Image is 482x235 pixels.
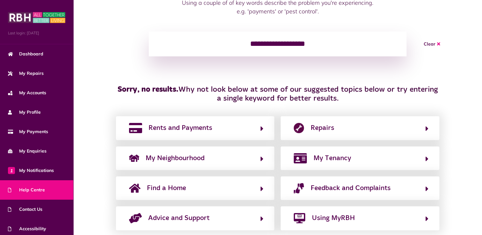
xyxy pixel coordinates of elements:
[8,51,43,57] span: Dashboard
[292,123,428,133] button: Repairs
[117,86,178,93] strong: Sorry, no results.
[8,167,54,174] span: My Notifications
[129,123,142,133] img: rents-payments.png
[8,30,65,36] span: Last login: [DATE]
[148,123,212,133] span: Rents and Payments
[416,32,448,56] button: Clear
[294,123,304,133] img: report-repair.png
[8,70,44,77] span: My Repairs
[294,183,304,193] img: complaints.png
[8,187,45,193] span: Help Centre
[146,153,205,163] span: My Neighbourhood
[312,213,355,223] span: Using MyRBH
[8,11,65,24] img: MyRBH
[127,183,263,194] button: Find a Home
[129,153,139,163] img: neighborhood.png
[8,128,48,135] span: My Payments
[127,123,263,133] button: Rents and Payments
[116,85,440,104] h3: Why not look below at some of our suggested topics below or try entering a single keyword for bet...
[313,153,351,163] span: My Tenancy
[127,153,263,164] button: My Neighbourhood
[127,213,263,224] button: Advice and Support
[8,109,41,116] span: My Profile
[310,183,390,193] span: Feedback and Complaints
[8,167,15,174] span: 1
[147,183,186,193] span: Find a Home
[292,153,428,164] button: My Tenancy
[129,183,140,193] img: home-solid.svg
[129,213,142,223] img: advice-support-1.png
[292,213,428,224] button: Using MyRBH
[294,213,305,223] img: desktop-solid.png
[294,153,307,163] img: my-tenancy.png
[8,89,46,96] span: My Accounts
[292,183,428,194] button: Feedback and Complaints
[148,213,210,223] span: Advice and Support
[8,148,47,154] span: My Enquiries
[8,206,42,213] span: Contact Us
[8,225,46,232] span: Accessibility
[310,123,334,133] span: Repairs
